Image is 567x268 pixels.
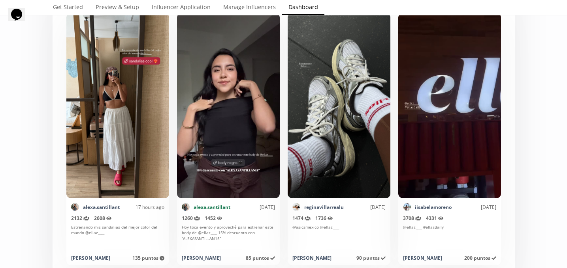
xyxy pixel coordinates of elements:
div: @ellaz____ #ellazdaily [403,224,496,250]
a: reginavillarrealu [304,204,344,210]
a: alexa.santillant [83,204,120,210]
span: 2132 [71,215,89,221]
span: 1452 [205,215,222,221]
span: 4331 [426,215,444,221]
div: [DATE] [452,204,496,210]
img: 350860423_640656921262633_4421562292517940534_n.jpg [182,203,190,211]
a: iisabelamoreno [415,204,452,210]
a: alexa.santillant [194,204,230,210]
div: [PERSON_NAME] [71,255,110,261]
div: [DATE] [344,204,386,210]
span: 3708 [403,215,421,221]
div: Hoy toca evento y aproveché para estrenar este body de @ellaz____ 15% descuento con “ALEXASANTILL... [182,224,275,250]
div: Estrenando mis sandalias del mejor color del mundo @ellaz____ [71,224,164,250]
span: 200 puntos [464,255,496,261]
span: 1474 [292,215,311,221]
div: [PERSON_NAME] [403,255,442,261]
span: 135 puntos [132,255,164,261]
div: [PERSON_NAME] [182,255,221,261]
img: 472604794_1322757468716188_4203209088806694840_n.jpg [403,203,411,211]
span: 2608 [94,215,112,221]
img: 469956076_979848576995315_8563988121015532912_n.jpg [292,203,300,211]
iframe: chat widget [8,8,33,32]
div: [PERSON_NAME] [292,255,332,261]
div: 17 hours ago [120,204,164,210]
div: [DATE] [230,204,275,210]
span: 90 puntos [356,255,386,261]
span: 1260 [182,215,200,221]
span: 1736 [315,215,333,221]
div: @asicsmexico @ellaz____ [292,224,386,250]
span: 85 puntos [246,255,275,261]
img: 350860423_640656921262633_4421562292517940534_n.jpg [71,203,79,211]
